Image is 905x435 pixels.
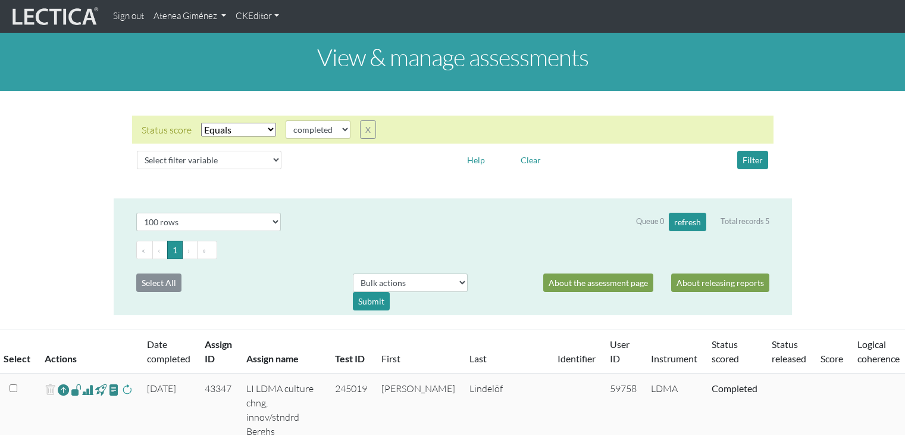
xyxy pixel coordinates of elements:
[543,274,653,292] a: About the assessment page
[231,5,284,28] a: CKEditor
[82,383,93,397] span: Analyst score
[636,213,769,231] div: Queue 0 Total records 5
[381,353,400,364] a: First
[462,151,490,169] button: Help
[857,338,900,364] a: Logical coherence
[108,5,149,28] a: Sign out
[149,5,231,28] a: Atenea Giménez
[469,353,487,364] a: Last
[712,383,757,394] a: Completed = assessment has been completed; CS scored = assessment has been CLAS scored; LS scored...
[95,383,107,396] span: view
[737,151,768,169] button: Filter
[45,381,56,399] span: delete
[198,330,239,374] th: Assign ID
[136,274,181,292] button: Select All
[353,292,390,310] div: Submit
[712,338,739,364] a: Status scored
[37,330,140,374] th: Actions
[10,5,99,28] img: lecticalive
[142,123,192,137] div: Status score
[328,330,374,374] th: Test ID
[462,153,490,164] a: Help
[147,338,190,364] a: Date completed
[669,213,706,231] button: refresh
[651,353,697,364] a: Instrument
[671,274,769,292] a: About releasing reports
[360,120,376,139] button: X
[108,383,120,396] span: view
[515,151,546,169] button: Clear
[136,241,769,259] ul: Pagination
[121,383,133,397] span: rescore
[71,383,82,396] span: view
[167,241,183,259] button: Go to page 1
[821,353,843,364] a: Score
[558,353,596,364] a: Identifier
[772,338,806,364] a: Status released
[610,338,630,364] a: User ID
[239,330,328,374] th: Assign name
[58,381,69,399] a: Reopen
